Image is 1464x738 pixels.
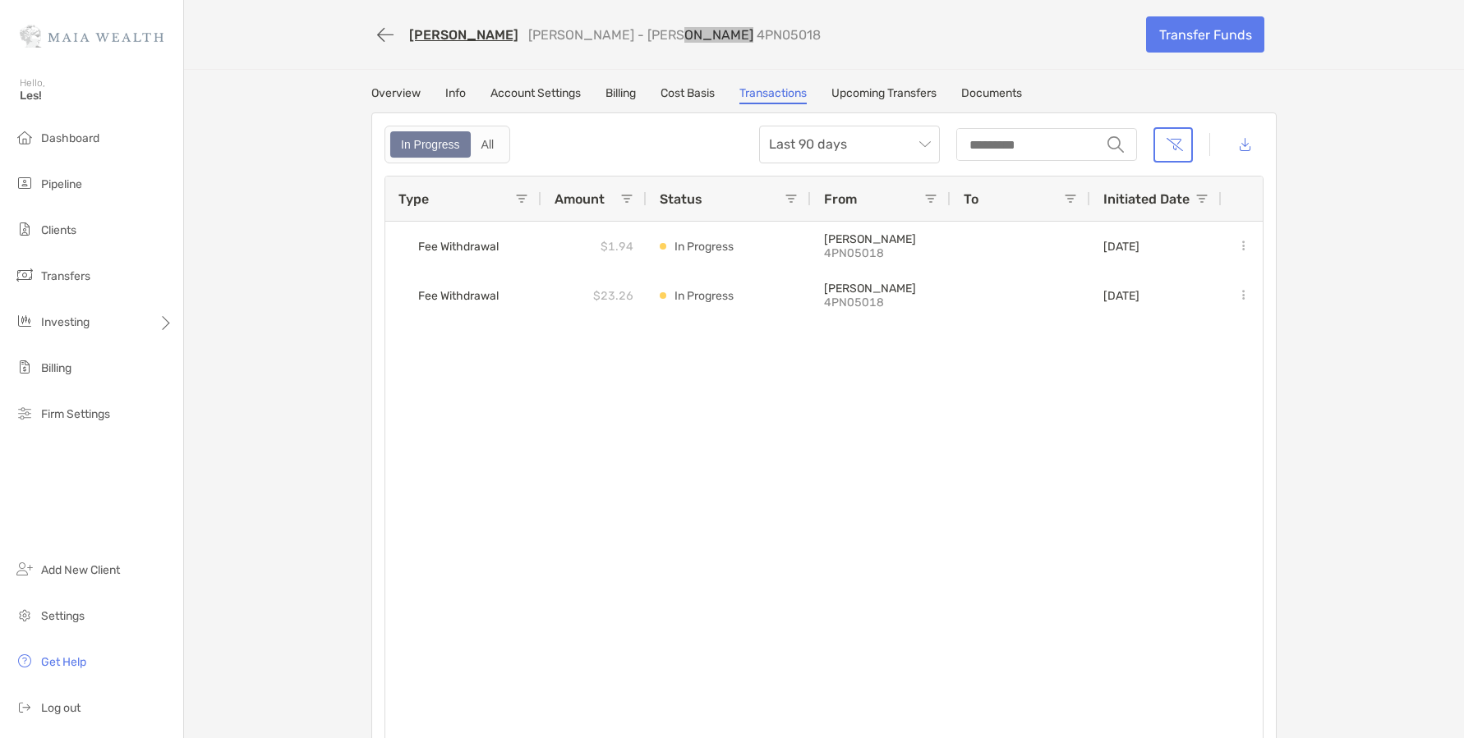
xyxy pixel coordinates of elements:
[674,286,734,306] p: In Progress
[418,282,499,309] span: Fee Withdrawal
[41,609,85,623] span: Settings
[831,86,937,104] a: Upcoming Transfers
[15,127,35,147] img: dashboard icon
[824,191,857,207] span: From
[15,357,35,377] img: billing icon
[1103,191,1190,207] span: Initiated Date
[15,605,35,625] img: settings icon
[20,89,173,103] span: Les!
[555,191,605,207] span: Amount
[384,126,510,163] div: segmented control
[41,407,110,421] span: Firm Settings
[20,7,163,66] img: Zoe Logo
[1103,240,1139,254] p: [DATE]
[41,655,86,669] span: Get Help
[371,86,421,104] a: Overview
[41,315,90,329] span: Investing
[392,133,469,156] div: In Progress
[41,223,76,237] span: Clients
[490,86,581,104] a: Account Settings
[41,269,90,283] span: Transfers
[398,191,429,207] span: Type
[824,246,937,260] p: 4PN05018
[1103,289,1139,303] p: [DATE]
[15,219,35,239] img: clients icon
[15,403,35,423] img: firm-settings icon
[593,286,633,306] p: $23.26
[409,27,518,43] a: [PERSON_NAME]
[605,86,636,104] a: Billing
[15,697,35,717] img: logout icon
[41,177,82,191] span: Pipeline
[418,233,499,260] span: Fee Withdrawal
[41,563,120,577] span: Add New Client
[961,86,1022,104] a: Documents
[15,651,35,671] img: get-help icon
[739,86,807,104] a: Transactions
[1107,136,1124,153] img: input icon
[15,173,35,193] img: pipeline icon
[41,131,99,145] span: Dashboard
[472,133,504,156] div: All
[824,232,937,246] p: Roth IRA
[674,236,734,257] p: In Progress
[824,296,937,309] p: 4PN05018
[15,311,35,331] img: investing icon
[15,265,35,285] img: transfers icon
[601,236,633,257] p: $1.94
[528,27,821,43] p: [PERSON_NAME] - [PERSON_NAME] 4PN05018
[964,191,978,207] span: To
[769,126,930,163] span: Last 90 days
[445,86,466,104] a: Info
[41,701,81,715] span: Log out
[1153,127,1193,163] button: Clear filters
[15,559,35,579] img: add_new_client icon
[824,282,937,296] p: Roth IRA
[661,86,715,104] a: Cost Basis
[660,191,702,207] span: Status
[1146,16,1264,53] a: Transfer Funds
[41,361,71,375] span: Billing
